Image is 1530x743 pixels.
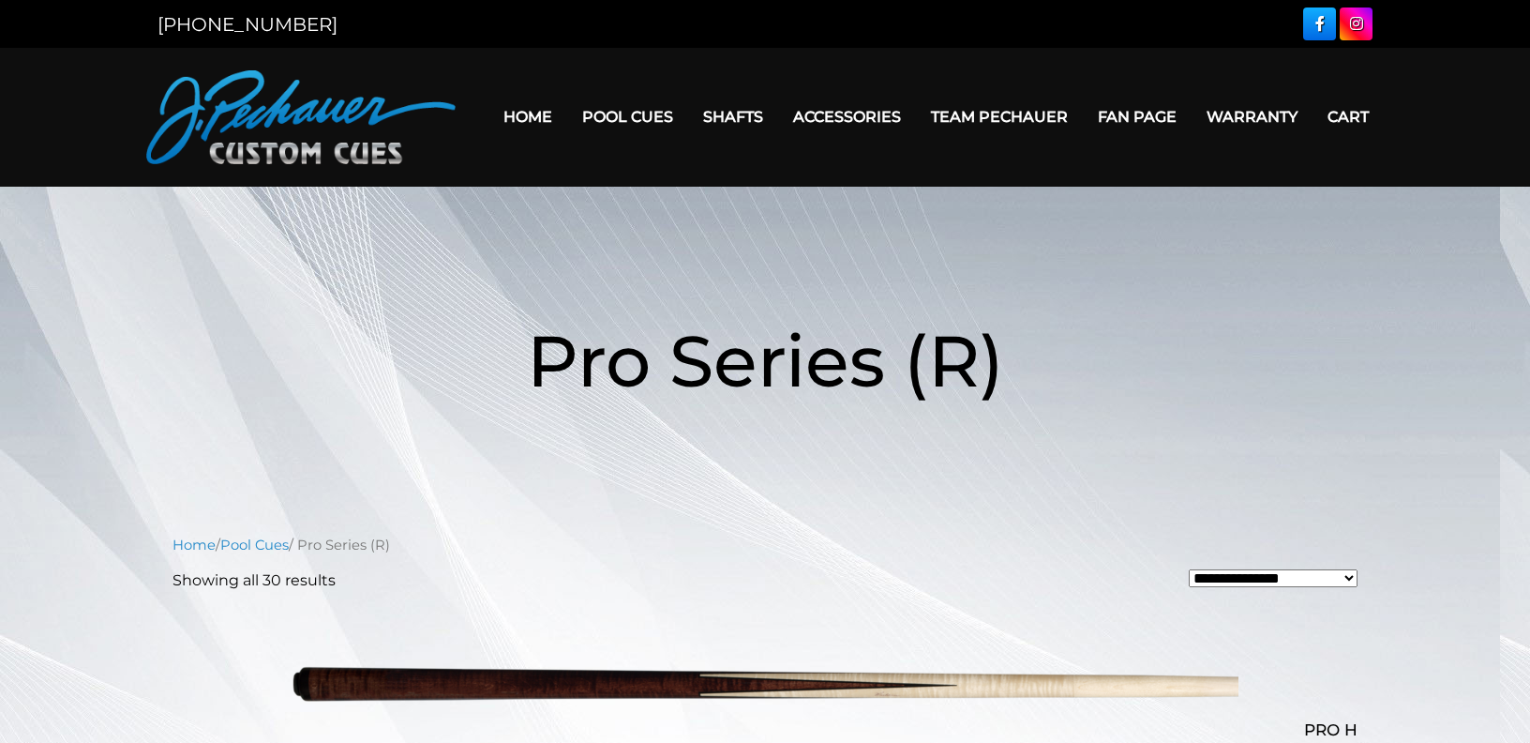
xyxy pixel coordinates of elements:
span: Pro Series (R) [527,317,1004,404]
img: Pechauer Custom Cues [146,70,456,164]
select: Shop order [1189,569,1357,587]
a: Team Pechauer [916,93,1083,141]
a: Fan Page [1083,93,1192,141]
a: [PHONE_NUMBER] [157,13,337,36]
a: Warranty [1192,93,1312,141]
a: Home [172,537,216,553]
a: Pool Cues [220,537,289,553]
p: Showing all 30 results [172,569,336,592]
a: Shafts [688,93,778,141]
nav: Breadcrumb [172,535,1357,555]
a: Home [488,93,567,141]
a: Cart [1312,93,1384,141]
a: Pool Cues [567,93,688,141]
a: Accessories [778,93,916,141]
